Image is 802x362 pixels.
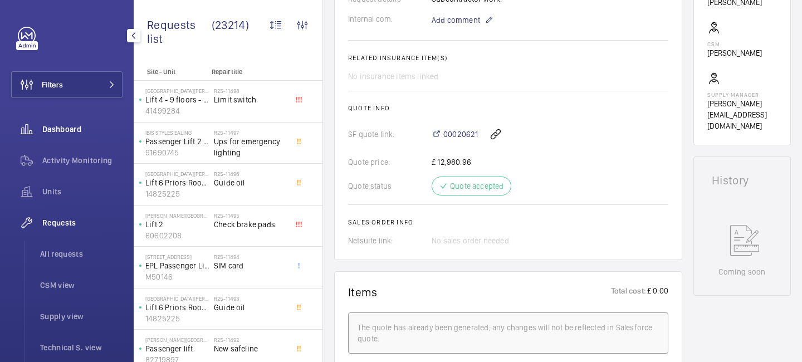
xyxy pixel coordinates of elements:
[214,87,287,94] h2: R25-11498
[707,41,762,47] p: CSM
[214,219,287,230] span: Check brake pads
[145,170,209,177] p: [GEOGRAPHIC_DATA][PERSON_NAME]
[707,91,777,98] p: Supply manager
[348,54,668,62] h2: Related insurance item(s)
[145,260,209,271] p: EPL Passenger Lift Gen 2
[214,253,287,260] h2: R25-11494
[145,105,209,116] p: 41499284
[145,87,209,94] p: [GEOGRAPHIC_DATA][PERSON_NAME]
[40,248,123,260] span: All requests
[214,129,287,136] h2: R25-11497
[145,188,209,199] p: 14825225
[707,47,762,58] p: [PERSON_NAME]
[145,136,209,147] p: Passenger Lift 2 R/H
[214,343,287,354] span: New safeline
[145,343,209,354] p: Passenger lift
[214,260,287,271] span: SIM card
[718,266,765,277] p: Coming soon
[348,285,378,299] h1: Items
[40,311,123,322] span: Supply view
[348,104,668,112] h2: Quote info
[214,136,287,158] span: Ups for emergency lighting
[145,302,209,313] p: Lift 6 Priors Room Service
[707,98,777,131] p: [PERSON_NAME][EMAIL_ADDRESS][DOMAIN_NAME]
[145,212,209,219] p: [PERSON_NAME][GEOGRAPHIC_DATA]
[145,253,209,260] p: [STREET_ADDRESS]
[443,129,478,140] span: 00020621
[145,219,209,230] p: Lift 2
[646,285,668,299] p: £ 0.00
[712,175,772,186] h1: History
[145,94,209,105] p: Lift 4 - 9 floors - Almoners (staff)
[145,313,209,324] p: 14825225
[147,18,212,46] span: Requests list
[214,170,287,177] h2: R25-11496
[42,124,123,135] span: Dashboard
[145,336,209,343] p: [PERSON_NAME][GEOGRAPHIC_DATA]
[145,230,209,241] p: 60602208
[145,295,209,302] p: [GEOGRAPHIC_DATA][PERSON_NAME]
[214,302,287,313] span: Guide oil
[11,71,123,98] button: Filters
[42,217,123,228] span: Requests
[432,14,480,26] span: Add comment
[214,336,287,343] h2: R25-11492
[42,155,123,166] span: Activity Monitoring
[42,186,123,197] span: Units
[214,212,287,219] h2: R25-11495
[214,177,287,188] span: Guide oil
[358,322,659,344] div: The quote has already been generated; any changes will not be reflected in Salesforce quote.
[145,129,209,136] p: IBIS STYLES EALING
[145,271,209,282] p: M50146
[40,342,123,353] span: Technical S. view
[212,68,285,76] p: Repair title
[611,285,646,299] p: Total cost:
[214,295,287,302] h2: R25-11493
[348,218,668,226] h2: Sales order info
[214,94,287,105] span: Limit switch
[42,79,63,90] span: Filters
[432,129,478,140] a: 00020621
[145,177,209,188] p: Lift 6 Priors Room Service
[145,147,209,158] p: 91690745
[40,280,123,291] span: CSM view
[134,68,207,76] p: Site - Unit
